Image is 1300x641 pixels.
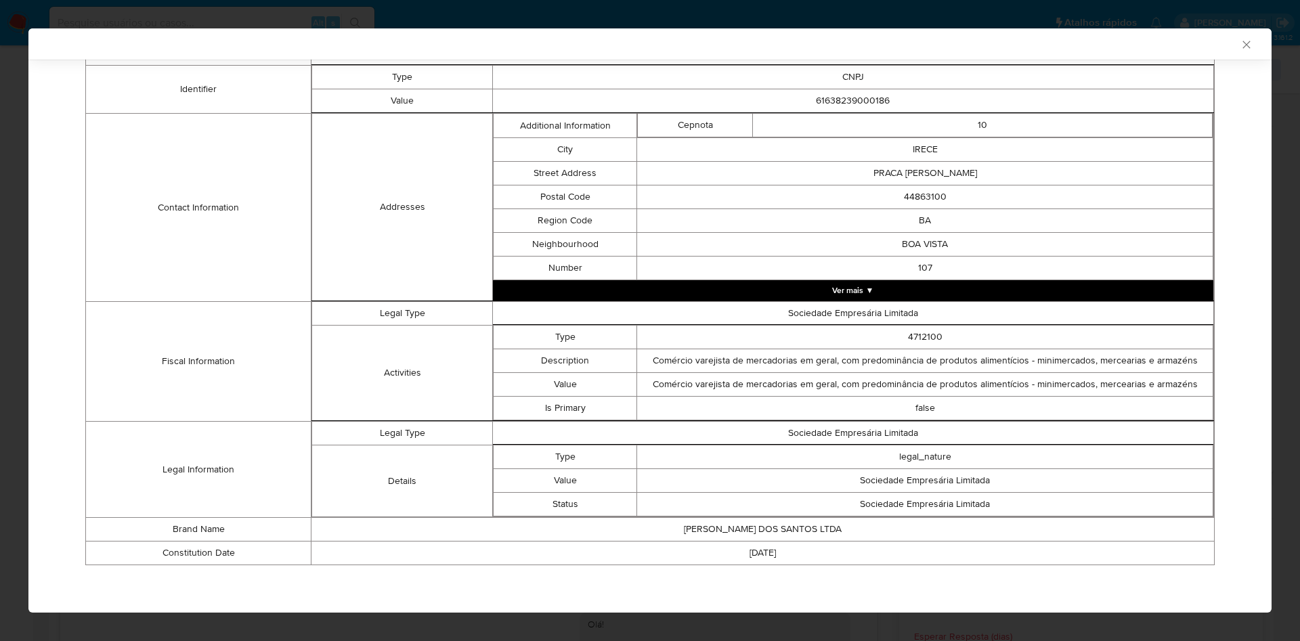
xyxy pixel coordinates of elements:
td: CNPJ [492,66,1213,89]
td: Legal Type [312,422,492,445]
td: 107 [637,257,1213,280]
td: Comércio varejista de mercadorias em geral, com predominância de produtos alimentícios - minimerc... [637,349,1213,373]
td: Constitution Date [86,541,311,565]
td: Type [312,66,492,89]
td: Cepnota [638,114,753,137]
td: Comércio varejista de mercadorias em geral, com predominância de produtos alimentícios - minimerc... [637,373,1213,397]
td: Region Code [493,209,637,233]
td: 4712100 [637,326,1213,349]
td: Brand Name [86,518,311,541]
td: 44863100 [637,185,1213,209]
td: Neighbourhood [493,233,637,257]
td: Sociedade Empresária Limitada [637,493,1213,516]
td: Contact Information [86,114,311,302]
td: false [637,397,1213,420]
td: Sociedade Empresária Limitada [492,422,1213,445]
td: BOA VISTA [637,233,1213,257]
td: Type [493,326,637,349]
td: legal_nature [637,445,1213,469]
td: Details [312,445,492,517]
div: closure-recommendation-modal [28,28,1272,613]
td: Legal Type [312,302,492,326]
td: [DATE] [311,541,1215,565]
td: Sociedade Empresária Limitada [637,469,1213,493]
button: Fechar a janela [1240,38,1252,50]
td: Value [493,469,637,493]
td: 10 [753,114,1213,137]
td: BA [637,209,1213,233]
td: Status [493,493,637,516]
td: Activities [312,326,492,421]
td: Legal Information [86,422,311,518]
td: Street Address [493,162,637,185]
td: Identifier [86,66,311,114]
td: Sociedade Empresária Limitada [492,302,1213,326]
td: Fiscal Information [86,302,311,422]
td: Addresses [312,114,492,301]
td: 61638239000186 [492,89,1213,113]
td: Additional Information [493,114,637,138]
td: PRACA [PERSON_NAME] [637,162,1213,185]
td: City [493,138,637,162]
button: Expand array [493,280,1213,301]
td: Is Primary [493,397,637,420]
td: Value [312,89,492,113]
td: Number [493,257,637,280]
td: Value [493,373,637,397]
td: [PERSON_NAME] DOS SANTOS LTDA [311,518,1215,541]
td: Type [493,445,637,469]
td: IRECE [637,138,1213,162]
td: Postal Code [493,185,637,209]
td: Description [493,349,637,373]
